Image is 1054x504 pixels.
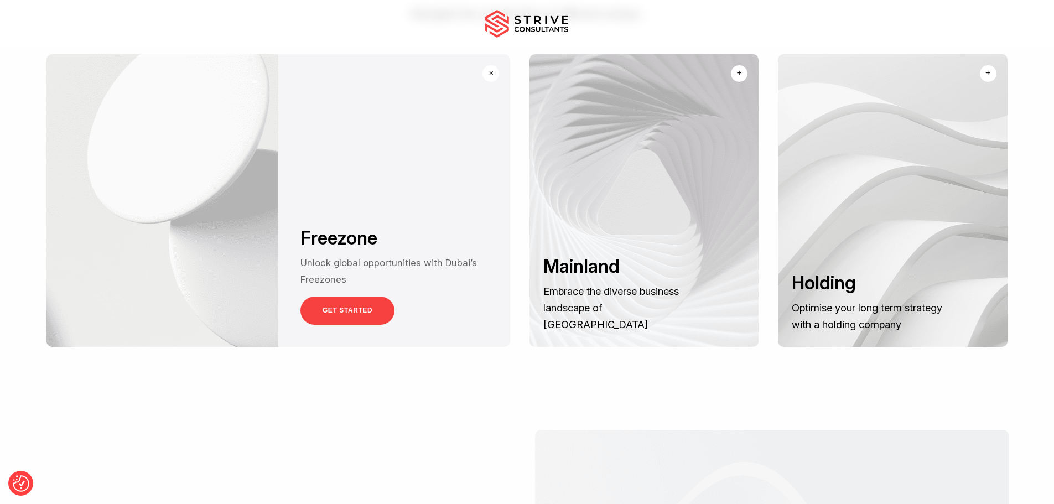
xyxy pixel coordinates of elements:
div: + [736,66,741,80]
img: main-logo.svg [485,10,568,38]
h3: Holding [792,272,947,295]
a: GET STARTED [300,297,394,325]
p: Optimise your long term strategy with a holding company [792,299,947,332]
img: Revisit consent button [13,475,29,492]
button: Consent Preferences [13,475,29,492]
div: + [485,66,498,80]
p: Unlock global opportunities with Dubai’s Freezones [300,254,486,288]
h3: Mainland [543,255,698,278]
div: + [985,66,990,80]
h3: Freezone [300,227,486,250]
p: Embrace the diverse business landscape of [GEOGRAPHIC_DATA] [543,283,698,333]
